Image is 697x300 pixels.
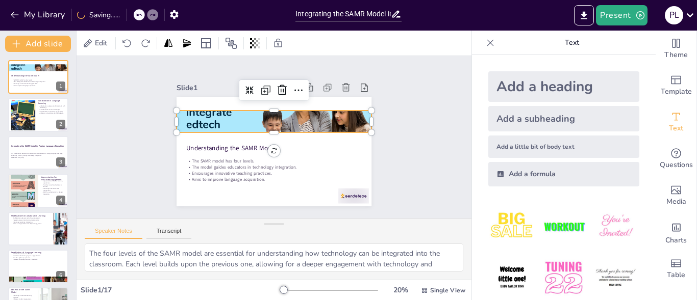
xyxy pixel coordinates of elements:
[656,31,696,67] div: Change the overall theme
[574,5,594,25] button: Export to PowerPoint
[93,38,109,48] span: Edit
[665,6,683,24] div: P L
[656,67,696,104] div: Add ready made slides
[8,212,68,246] div: 5
[488,203,536,250] img: 1.jpeg
[656,104,696,141] div: Add text boxes
[5,36,71,52] button: Add slide
[430,286,465,294] span: Single View
[388,285,413,295] div: 20 %
[38,111,65,113] p: Digital tools can enhance engagement.
[656,141,696,177] div: Get real-time input from your audience
[669,123,683,134] span: Text
[11,259,65,261] p: Enhances language proficiency effectively.
[77,10,120,20] div: Saving......
[81,285,280,295] div: Slide 1 / 17
[41,192,65,195] p: Builds on substitution for deeper integration.
[56,120,65,129] div: 2
[11,85,65,87] p: Aims to improve language acquisition.
[8,60,68,94] div: 1
[11,257,65,259] p: Broadens global perspectives.
[540,203,587,250] img: 2.jpeg
[664,49,688,61] span: Theme
[146,228,192,239] button: Transcript
[666,196,686,207] span: Media
[38,99,65,104] p: Substitution in Language Learning
[665,235,687,246] span: Charts
[499,31,645,55] p: Text
[8,174,68,207] div: 4
[56,233,65,242] div: 5
[488,135,639,158] div: Add a little bit of body text
[488,71,639,102] div: Add a heading
[8,98,68,131] div: 2
[11,217,51,219] p: Modification redesigns tasks for collaboration.
[656,251,696,287] div: Add a table
[11,81,65,83] p: The model guides educators in technology integration.
[11,145,64,147] strong: Integrating the SAMR Model in Foreign Language Education
[56,157,65,167] div: 3
[56,271,65,280] div: 6
[596,5,647,25] button: Present
[11,219,51,221] p: Fosters teamwork and communication skills.
[182,167,357,192] p: Aims to improve language acquisition.
[56,196,65,205] div: 4
[8,7,69,23] button: My Library
[41,188,65,192] p: Encourages interaction and engagement.
[11,288,35,294] p: Benefits of the SAMR Model
[488,106,639,131] div: Add a subheading
[11,295,35,298] p: Encourages innovative teaching practices.
[41,176,65,181] p: Augmentation for Enhanced Engagement
[660,159,693,171] span: Questions
[11,74,65,77] p: Understanding the SAMR Model
[8,136,68,170] div: 3
[11,251,65,254] p: Redefinition of Language Learning
[667,269,685,281] span: Table
[184,149,359,173] p: The SAMR model has four levels.
[11,221,51,223] p: Encourages real-time interaction.
[41,184,65,187] p: Provides immediate feedback to learners.
[183,161,358,185] p: Encourages innovative teaching practices.
[182,73,267,91] div: Slide 1
[295,7,391,21] input: Insert title
[85,243,463,271] textarea: The four levels of the SAMR model are essential for understanding how technology can be integrate...
[41,180,65,184] p: Augmentation enhances learning experiences.
[488,162,639,186] div: Add a formula
[11,156,65,158] p: Generated with [URL]
[11,153,65,156] p: This presentation explores the SAMR model's application in foreign language teaching, enhancing l...
[11,214,51,217] p: Modification for Collaborative Learning
[11,255,65,257] p: Provides authentic language use opportunities.
[656,177,696,214] div: Add images, graphics, shapes or video
[11,253,65,255] p: Redefinition creates new tasks.
[11,223,51,225] p: Builds on augmentation for deeper engagement.
[38,105,65,108] p: Substitution replaces traditional tools with technology.
[85,228,142,239] button: Speaker Notes
[8,250,68,283] div: 6
[592,203,639,250] img: 3.jpeg
[11,79,65,81] p: The SAMR model has four levels.
[11,83,65,85] p: Encourages innovative teaching practices.
[56,81,65,91] div: 1
[198,35,214,51] div: Layout
[661,86,692,97] span: Template
[38,108,65,111] p: Familiar tasks remain unchanged.
[656,214,696,251] div: Add charts and graphs
[665,5,683,25] button: P L
[38,112,65,114] p: Serves as a foundation for higher levels.
[183,155,358,179] p: The model guides educators in technology integration.
[225,37,237,49] span: Position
